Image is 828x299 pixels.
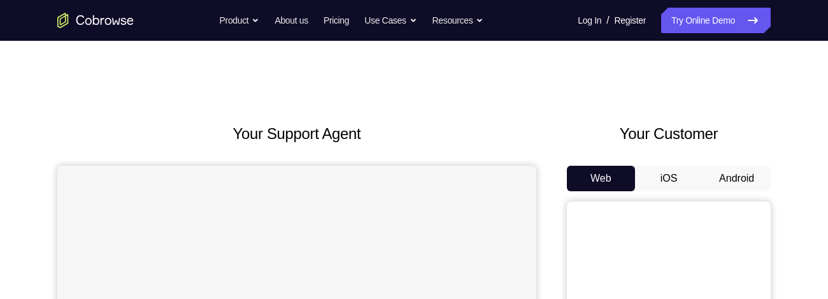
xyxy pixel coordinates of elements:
button: Android [703,166,771,191]
button: Use Cases [364,8,417,33]
a: Register [615,8,646,33]
button: Web [567,166,635,191]
a: Try Online Demo [661,8,771,33]
a: Go to the home page [57,13,134,28]
a: Log In [578,8,601,33]
span: / [606,13,609,28]
button: Product [220,8,260,33]
button: Resources [432,8,484,33]
a: Pricing [324,8,349,33]
h2: Your Customer [567,122,771,145]
h2: Your Support Agent [57,122,536,145]
a: About us [275,8,308,33]
button: iOS [635,166,703,191]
